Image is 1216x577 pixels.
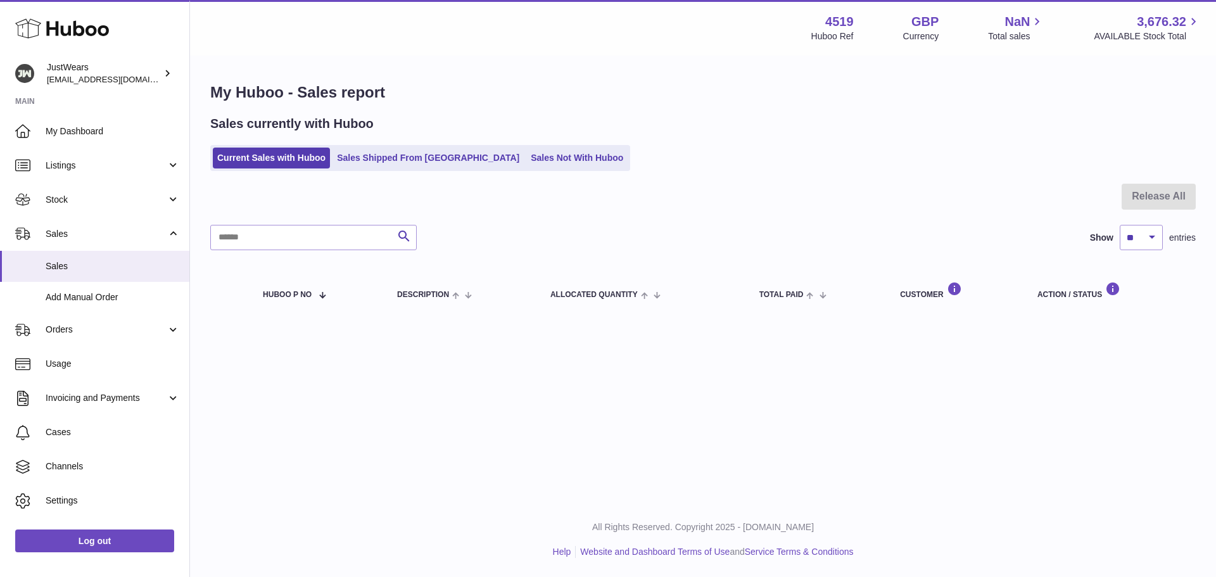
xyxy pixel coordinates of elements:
span: Listings [46,160,167,172]
li: and [576,546,853,558]
h2: Sales currently with Huboo [210,115,374,132]
img: internalAdmin-4519@internal.huboo.com [15,64,34,83]
a: Current Sales with Huboo [213,148,330,168]
span: Total sales [988,30,1044,42]
span: AVAILABLE Stock Total [1094,30,1201,42]
span: ALLOCATED Quantity [550,291,638,299]
strong: 4519 [825,13,854,30]
span: Orders [46,324,167,336]
a: 3,676.32 AVAILABLE Stock Total [1094,13,1201,42]
span: Add Manual Order [46,291,180,303]
span: NaN [1004,13,1030,30]
div: Action / Status [1037,282,1183,299]
div: JustWears [47,61,161,86]
span: 3,676.32 [1137,13,1186,30]
span: Description [397,291,449,299]
a: NaN Total sales [988,13,1044,42]
span: entries [1169,232,1196,244]
span: Sales [46,228,167,240]
a: Log out [15,529,174,552]
a: Website and Dashboard Terms of Use [580,547,730,557]
span: Total paid [759,291,804,299]
span: Huboo P no [263,291,312,299]
span: Channels [46,460,180,472]
div: Huboo Ref [811,30,854,42]
div: Customer [900,282,1012,299]
span: My Dashboard [46,125,180,137]
span: Settings [46,495,180,507]
label: Show [1090,232,1113,244]
a: Sales Shipped From [GEOGRAPHIC_DATA] [332,148,524,168]
span: Cases [46,426,180,438]
span: Usage [46,358,180,370]
a: Service Terms & Conditions [745,547,854,557]
p: All Rights Reserved. Copyright 2025 - [DOMAIN_NAME] [200,521,1206,533]
span: Invoicing and Payments [46,392,167,404]
div: Currency [903,30,939,42]
strong: GBP [911,13,939,30]
span: Stock [46,194,167,206]
a: Help [553,547,571,557]
h1: My Huboo - Sales report [210,82,1196,103]
a: Sales Not With Huboo [526,148,628,168]
span: [EMAIL_ADDRESS][DOMAIN_NAME] [47,74,186,84]
span: Sales [46,260,180,272]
